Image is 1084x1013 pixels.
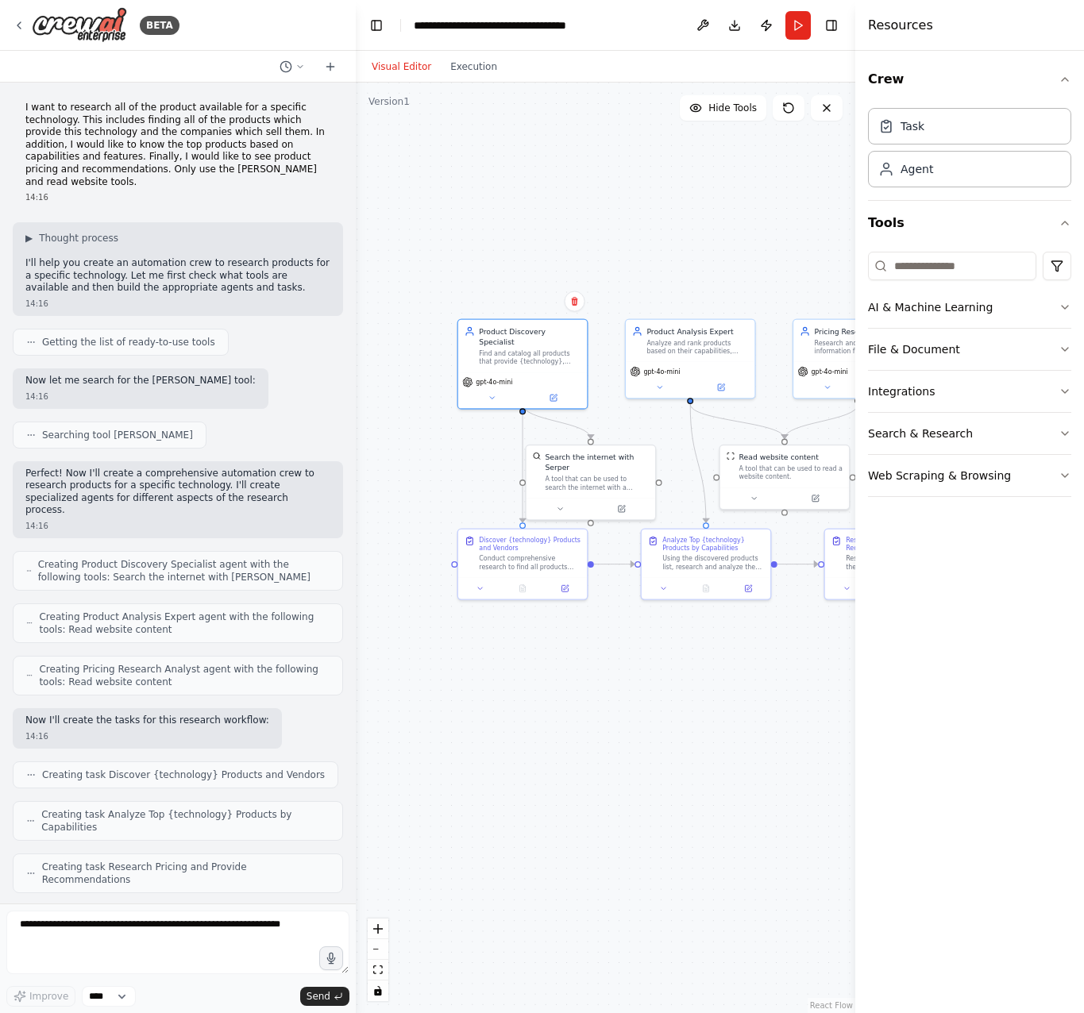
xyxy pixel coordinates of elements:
g: Edge from 6c0ae48d-b249-4fcb-b005-a220c131be82 to a81866b2-815a-405b-ba42-435df7cd4c0f [777,559,818,569]
button: Open in side panel [785,492,845,505]
span: Creating task Analyze Top {technology} Products by Capabilities [41,808,330,834]
div: Search the internet with Serper [545,452,649,472]
div: Discover {technology} Products and Vendors [479,536,581,553]
div: Find and catalog all products that provide {technology}, identifying the companies that sell them... [479,349,581,366]
button: Open in side panel [731,582,766,595]
span: Creating task Discover {technology} Products and Vendors [42,768,325,781]
button: AI & Machine Learning [868,287,1071,328]
div: Pricing Research Analyst [815,326,916,337]
p: I want to research all of the product available for a specific technology. This includes finding ... [25,102,330,188]
button: Improve [6,986,75,1007]
span: Thought process [39,232,118,245]
div: 14:16 [25,298,330,310]
span: gpt-4o-mini [476,378,512,387]
span: Creating task Research Pricing and Provide Recommendations [42,861,330,886]
g: Edge from 649ad926-62db-4e94-a561-f7b680ad05fe to 77672fb1-e9b2-4c5c-8ef1-e72a4ad15616 [517,404,527,522]
div: A tool that can be used to read a website content. [739,464,843,481]
div: BETA [140,16,179,35]
button: Web Scraping & Browsing [868,455,1071,496]
button: ▶Thought process [25,232,118,245]
span: Send [307,990,330,1003]
p: Now I'll create the tasks for this research workflow: [25,714,269,727]
div: Product Analysis Expert [646,326,748,337]
div: Crew [868,102,1071,200]
div: A tool that can be used to search the internet with a search_query. Supports different search typ... [545,475,649,491]
div: ScrapeWebsiteToolRead website contentA tool that can be used to read a website content. [719,445,850,510]
span: ▶ [25,232,33,245]
button: Crew [868,57,1071,102]
button: Open in side panel [692,381,751,394]
span: Searching tool [PERSON_NAME] [42,429,193,441]
div: Research Pricing and Provide RecommendationsResearch pricing information for the top {technology}... [824,528,955,599]
div: Research pricing information for the top {technology} products identified in the analysis. Visit ... [846,554,947,571]
nav: breadcrumb [414,17,566,33]
span: gpt-4o-mini [643,368,680,376]
div: 14:16 [25,391,256,403]
p: I'll help you create an automation crew to research products for a specific technology. Let me fi... [25,257,330,295]
div: 14:16 [25,520,330,532]
p: Now let me search for the [PERSON_NAME] tool: [25,375,256,387]
button: Integrations [868,371,1071,412]
div: 14:16 [25,191,330,203]
button: Visual Editor [362,57,441,76]
div: Research and compile pricing information for {technology} products, providing cost comparisons an... [815,339,916,356]
div: Read website content [739,452,819,462]
div: Conduct comprehensive research to find all products that provide {technology} functionality. Sear... [479,554,581,571]
div: Agent [901,161,933,177]
span: Improve [29,990,68,1003]
img: ScrapeWebsiteTool [727,452,735,460]
div: Analyze Top {technology} Products by CapabilitiesUsing the discovered products list, research and... [641,528,772,599]
button: Hide right sidebar [820,14,843,37]
button: No output available [684,582,728,595]
h4: Resources [868,16,933,35]
button: File & Document [868,329,1071,370]
button: Open in side panel [547,582,583,595]
span: Getting the list of ready-to-use tools [42,336,215,349]
div: Analyze and rank products based on their capabilities, features, and market positioning to identi... [646,339,748,356]
div: SerperDevToolSearch the internet with SerperA tool that can be used to search the internet with a... [525,445,656,521]
p: Perfect! Now I'll create a comprehensive automation crew to research products for a specific tech... [25,468,330,517]
div: Using the discovered products list, research and analyze the top products based on their capabili... [662,554,764,571]
div: Discover {technology} Products and VendorsConduct comprehensive research to find all products tha... [457,528,588,599]
g: Edge from 649ad926-62db-4e94-a561-f7b680ad05fe to 5b79195a-95f4-44fb-ac40-b74b7afa51c7 [517,404,596,439]
div: Product Discovery SpecialistFind and catalog all products that provide {technology}, identifying ... [457,319,588,410]
img: SerperDevTool [533,452,542,460]
g: Edge from b5958e3d-3216-4a58-822e-d9391e98db11 to 6c0ae48d-b249-4fcb-b005-a220c131be82 [685,404,712,522]
button: Hide left sidebar [365,14,388,37]
div: Pricing Research AnalystResearch and compile pricing information for {technology} products, provi... [793,319,924,399]
a: React Flow attribution [810,1001,853,1010]
span: Creating Pricing Research Analyst agent with the following tools: Read website content [39,663,330,688]
div: Version 1 [368,95,410,108]
button: Open in side panel [592,503,651,515]
button: Tools [868,201,1071,245]
g: Edge from 77672fb1-e9b2-4c5c-8ef1-e72a4ad15616 to 6c0ae48d-b249-4fcb-b005-a220c131be82 [594,559,635,569]
span: Hide Tools [708,102,757,114]
button: Search & Research [868,413,1071,454]
button: Send [300,987,349,1006]
button: Switch to previous chat [273,57,311,76]
button: Delete node [565,291,585,312]
img: Logo [32,7,127,43]
g: Edge from b5958e3d-3216-4a58-822e-d9391e98db11 to b5da6912-ff9e-40df-bb59-6bff65a8787b [685,404,790,439]
div: Product Discovery Specialist [479,326,581,347]
div: 14:16 [25,730,269,742]
button: Open in side panel [523,391,583,404]
div: Analyze Top {technology} Products by Capabilities [662,536,764,553]
span: gpt-4o-mini [812,368,848,376]
g: Edge from cf033092-34e6-4321-ae05-28203022146d to b5da6912-ff9e-40df-bb59-6bff65a8787b [779,404,863,439]
button: toggle interactivity [368,980,388,1001]
span: Creating Product Analysis Expert agent with the following tools: Read website content [39,610,330,636]
button: zoom out [368,939,388,960]
button: Hide Tools [680,95,766,121]
span: Creating Product Discovery Specialist agent with the following tools: Search the internet with [P... [38,558,330,584]
button: zoom in [368,919,388,939]
div: Research Pricing and Provide Recommendations [846,536,947,553]
button: fit view [368,960,388,980]
button: No output available [500,582,545,595]
button: Click to speak your automation idea [319,946,343,970]
button: Execution [441,57,507,76]
div: React Flow controls [368,919,388,1001]
div: Tools [868,245,1071,510]
button: Start a new chat [318,57,343,76]
div: Task [901,118,924,134]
